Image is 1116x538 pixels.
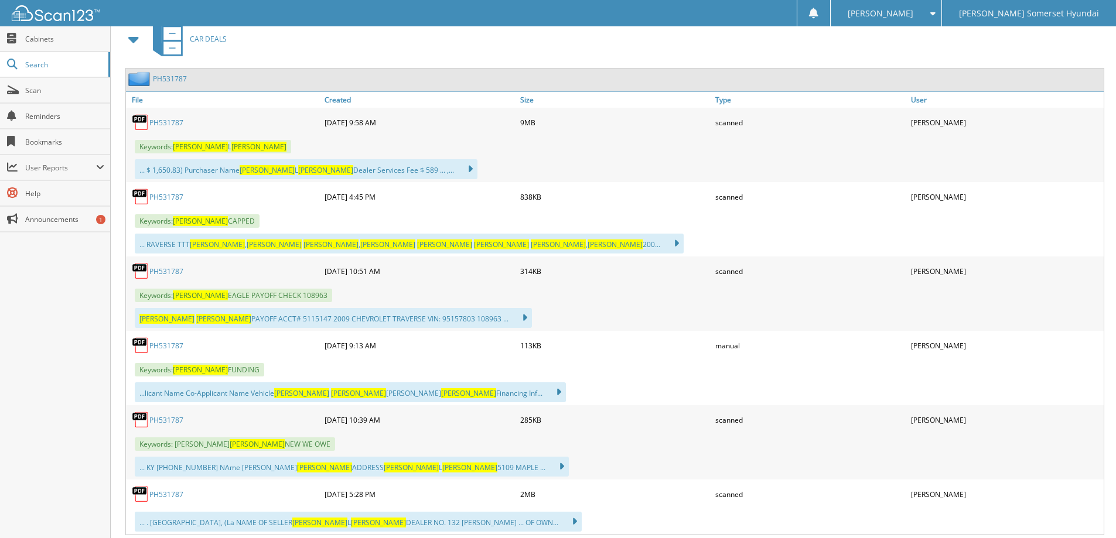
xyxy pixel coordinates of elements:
[12,5,100,21] img: scan123-logo-white.svg
[25,111,104,121] span: Reminders
[132,411,149,429] img: PDF.png
[712,92,908,108] a: Type
[908,408,1104,431] div: [PERSON_NAME]
[441,388,496,398] span: [PERSON_NAME]
[322,259,517,283] div: [DATE] 10:51 AM
[908,185,1104,208] div: [PERSON_NAME]
[712,111,908,134] div: scanned
[25,85,104,95] span: Scan
[908,334,1104,357] div: [PERSON_NAME]
[712,334,908,357] div: manual
[517,92,713,108] a: Size
[848,10,913,17] span: [PERSON_NAME]
[135,382,566,402] div: ...licant Name Co-Applicant Name Vehicle [PERSON_NAME] Financing Inf...
[297,462,352,472] span: [PERSON_NAME]
[128,71,153,86] img: folder2.png
[173,290,228,300] span: [PERSON_NAME]
[135,457,569,477] div: ... KY [PHONE_NUMBER] NAme [PERSON_NAME] ADDRESS L 5109 MAPLE ...
[135,214,260,228] span: Keywords: CAPPED
[322,334,517,357] div: [DATE] 9:13 AM
[25,214,104,224] span: Announcements
[517,259,713,283] div: 314KB
[149,192,183,202] a: PH531787
[149,489,183,499] a: PH531787
[132,485,149,503] img: PDF.png
[531,239,586,249] span: [PERSON_NAME]
[190,34,227,44] span: CAR DEALS
[149,341,183,351] a: PH531787
[126,92,322,108] a: File
[517,111,713,134] div: 9MB
[588,239,643,249] span: [PERSON_NAME]
[173,365,228,375] span: [PERSON_NAME]
[240,165,295,175] span: [PERSON_NAME]
[517,185,713,208] div: 838KB
[135,159,477,179] div: ... $ 1,650.83) Purchaser Name L Dealer Services Fee $ 589 ... ,...
[230,439,285,449] span: [PERSON_NAME]
[384,462,439,472] span: [PERSON_NAME]
[25,60,103,70] span: Search
[135,363,264,376] span: Keywords: FUNDING
[908,92,1104,108] a: User
[135,512,582,532] div: ... . [GEOGRAPHIC_DATA], (La NAME OF SELLER L DEALER NO. 132 [PERSON_NAME] ... OF OWN...
[149,266,183,276] a: PH531787
[135,140,291,153] span: Keywords: L
[135,308,532,328] div: PAYOFF ACCT# 5115147 2009 CHEVROLET TRAVERSE VIN: 95157803 108963 ...
[712,482,908,506] div: scanned
[360,239,415,249] span: [PERSON_NAME]
[173,142,228,152] span: [PERSON_NAME]
[132,114,149,131] img: PDF.png
[149,415,183,425] a: PH531787
[190,239,245,249] span: [PERSON_NAME]
[331,388,386,398] span: [PERSON_NAME]
[351,518,406,527] span: [PERSON_NAME]
[322,482,517,506] div: [DATE] 5:28 PM
[303,239,359,249] span: [PERSON_NAME]
[25,137,104,147] span: Bookmarks
[146,16,227,62] a: CAR DEALS
[132,188,149,205] img: PDF.png
[292,518,347,527] span: [PERSON_NAME]
[132,262,149,280] img: PDF.png
[712,408,908,431] div: scanned
[322,92,517,108] a: Created
[474,239,529,249] span: [PERSON_NAME]
[517,482,713,506] div: 2MB
[173,216,228,226] span: [PERSON_NAME]
[908,259,1104,283] div: [PERSON_NAME]
[322,185,517,208] div: [DATE] 4:45 PM
[196,314,251,324] span: [PERSON_NAME]
[908,482,1104,506] div: [PERSON_NAME]
[322,408,517,431] div: [DATE] 10:39 AM
[322,111,517,134] div: [DATE] 9:58 AM
[135,437,335,451] span: Keywords: [PERSON_NAME] NEW WE OWE
[517,408,713,431] div: 285KB
[135,289,332,302] span: Keywords: EAGLE PAYOFF CHECK 108963
[712,185,908,208] div: scanned
[298,165,353,175] span: [PERSON_NAME]
[25,34,104,44] span: Cabinets
[25,189,104,198] span: Help
[139,314,194,324] span: [PERSON_NAME]
[149,118,183,128] a: PH531787
[712,259,908,283] div: scanned
[132,337,149,354] img: PDF.png
[274,388,329,398] span: [PERSON_NAME]
[135,234,684,253] div: ... RAVERSE TTT , , , 200...
[153,74,187,84] a: PH531787
[96,215,105,224] div: 1
[442,462,497,472] span: [PERSON_NAME]
[517,334,713,357] div: 113KB
[959,10,1099,17] span: [PERSON_NAME] Somerset Hyundai
[231,142,286,152] span: [PERSON_NAME]
[25,163,96,173] span: User Reports
[417,239,472,249] span: [PERSON_NAME]
[908,111,1104,134] div: [PERSON_NAME]
[247,239,302,249] span: [PERSON_NAME]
